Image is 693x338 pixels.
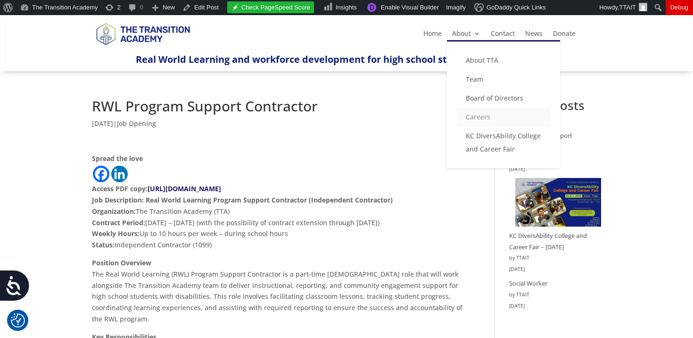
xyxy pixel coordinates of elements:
[117,119,156,128] a: Job Opening
[92,257,467,331] p: The Real World Learning (RWL) Program Support Contractor is a part-time [DEMOGRAPHIC_DATA] role t...
[93,166,109,182] a: Facebook
[509,231,587,251] a: KC DiversAbility College and Career Fair – [DATE]
[509,301,601,312] time: [DATE]
[92,119,113,128] span: [DATE]
[619,4,636,11] span: TTAIT
[92,17,194,51] img: TTA Brand_TTA Primary Logo_Horizontal_Light BG
[452,30,480,41] a: About
[92,184,221,193] strong: Access PDF copy:
[509,289,601,301] div: by TTAIT
[136,53,557,66] span: Real World Learning and workforce development for high school students with disabilities
[92,43,194,52] a: Logo-Noticias
[456,108,551,127] a: Careers
[231,3,239,12] img: logo_white.svg
[11,313,25,328] button: Cookie Settings
[509,253,601,264] div: by TTAIT
[509,264,601,275] time: [DATE]
[336,4,357,11] span: Insights
[92,258,151,267] strong: Position Overview
[11,313,25,328] img: Revisit consent button
[456,127,551,159] a: KC DiversAbility College and Career Fair
[553,30,576,41] a: Donate
[456,70,551,89] a: Team
[92,218,145,227] strong: Contract Period:
[92,195,393,216] strong: Job Description: Real World Learning Program Support Contractor (Independent Contractor) Organiza...
[423,30,442,41] a: Home
[92,99,467,118] h1: RWL Program Support Contractor
[456,89,551,108] a: Board of Directors
[92,240,115,249] strong: Status:
[111,166,128,182] a: Linkedin
[92,153,467,164] div: Spread the love
[509,164,601,175] time: [DATE]
[491,30,515,41] a: Contact
[92,183,467,257] p: The Transition Academy (TTA) [DATE] – [DATE] (with the possibility of contract extension through ...
[525,30,543,41] a: News
[92,229,140,238] strong: Weekly Hours:
[509,279,547,287] a: Social Worker
[148,184,221,193] a: [URL][DOMAIN_NAME]
[456,51,551,70] a: About TTA
[92,118,467,136] p: |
